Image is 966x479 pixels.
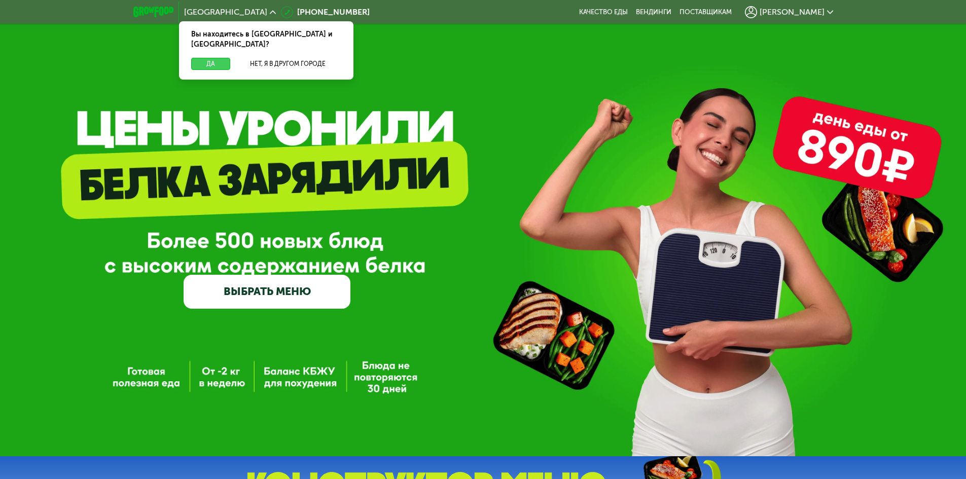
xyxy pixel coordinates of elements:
[281,6,370,18] a: [PHONE_NUMBER]
[184,275,350,308] a: ВЫБРАТЬ МЕНЮ
[234,58,341,70] button: Нет, я в другом городе
[636,8,671,16] a: Вендинги
[579,8,628,16] a: Качество еды
[179,21,353,58] div: Вы находитесь в [GEOGRAPHIC_DATA] и [GEOGRAPHIC_DATA]?
[184,8,267,16] span: [GEOGRAPHIC_DATA]
[760,8,825,16] span: [PERSON_NAME]
[679,8,732,16] div: поставщикам
[191,58,230,70] button: Да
